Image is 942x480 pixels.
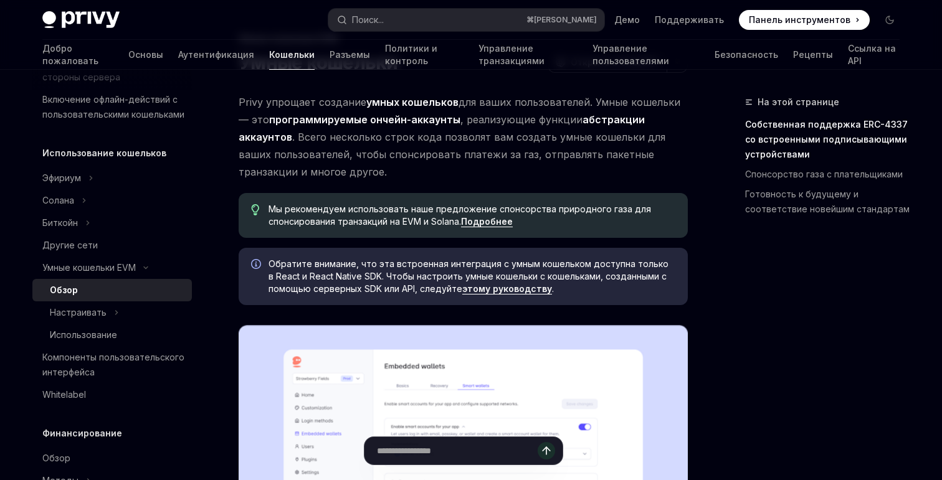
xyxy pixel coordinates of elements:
[42,389,86,400] font: Whitelabel
[592,43,669,66] font: Управление пользователями
[32,234,192,256] a: Другие сети
[793,49,833,60] font: Рецепты
[793,40,833,70] a: Рецепты
[462,283,552,294] font: этому руководству
[239,96,680,126] font: для ваших пользователей. Умные кошельки — это
[178,49,254,60] font: Аутентификация
[42,195,74,205] font: Солана
[42,148,166,158] font: Использование кошельков
[715,40,778,70] a: Безопасность
[32,301,192,324] button: Настраивать
[251,204,260,215] svg: Кончик
[745,164,910,184] a: Спонсорство газа с плательщиками
[478,40,578,70] a: Управление транзакциями
[32,384,192,406] a: Whitelabel
[269,113,460,126] font: программируемые ончейн-аккаунты
[42,11,120,29] img: темный логотип
[328,9,604,31] button: Поиск...⌘[PERSON_NAME]
[269,40,315,70] a: Кошельки
[42,172,81,183] font: Эфириум
[42,240,98,250] font: Другие сети
[739,10,870,30] a: Панель инструментов
[330,49,370,60] font: Разъемы
[42,428,122,438] font: Финансирование
[385,40,464,70] a: Политики и контроль
[745,184,910,219] a: Готовность к будущему и соответствие новейшим стандартам
[848,43,896,66] font: Ссылка на API
[534,15,597,24] font: [PERSON_NAME]
[745,115,910,164] a: Собственная поддержка ERC-4337 со встроенными подписывающими устройствами
[42,453,70,463] font: Обзор
[366,96,459,108] font: умных кошельков
[42,94,184,120] font: Включение офлайн-действий с пользовательскими кошельками
[462,283,552,294] a: этому руководству
[377,437,538,464] input: Задайте вопрос...
[42,262,136,273] font: Умные кошельки EVM
[461,216,513,227] a: Подробнее
[269,204,651,227] font: Мы рекомендуем использовать наше предложение спонсорства природного газа для спонсирования транза...
[42,217,78,228] font: Биткойн
[42,40,113,70] a: Добро пожаловать
[32,279,192,301] a: Обзор
[330,40,370,70] a: Разъемы
[32,88,192,126] a: Включение офлайн-действий с пользовательскими кошельками
[745,189,910,214] font: Готовность к будущему и соответствие новейшим стандартам
[42,43,98,66] font: Добро пожаловать
[745,169,903,179] font: Спонсорство газа с плательщиками
[239,96,366,108] font: Privy упрощает создание
[32,256,192,279] button: Умные кошельки EVM
[460,113,583,126] font: , реализующие функции
[758,96,839,107] font: На этой странице
[552,283,554,294] font: .
[880,10,900,30] button: Включить темный режим
[239,131,665,178] font: . Всего несколько строк кода позволят вам создать умные кошельки для ваших пользователей, чтобы с...
[385,43,437,66] font: Политики и контроль
[50,329,117,340] font: Использование
[32,346,192,384] a: Компоненты пользовательского интерфейса
[848,40,900,70] a: Ссылка на API
[749,14,850,25] font: Панель инструментов
[128,40,163,70] a: Основы
[32,189,192,212] button: Солана
[269,49,315,60] font: Кошельки
[655,14,724,26] a: Поддерживать
[269,258,668,294] font: Обратите внимание, что эта встроенная интеграция с умным кошельком доступна только в React и Reac...
[32,167,192,189] button: Эфириум
[614,14,640,26] a: Демо
[592,40,700,70] a: Управление пользователями
[251,259,264,271] svg: Информация
[745,119,908,159] font: Собственная поддержка ERC-4337 со встроенными подписывающими устройствами
[32,212,192,234] button: Биткойн
[32,324,192,346] a: Использование
[42,352,184,377] font: Компоненты пользовательского интерфейса
[352,14,384,25] font: Поиск...
[178,40,254,70] a: Аутентификация
[50,285,78,295] font: Обзор
[715,49,778,60] font: Безопасность
[526,15,534,24] font: ⌘
[655,14,724,25] font: Поддерживать
[478,43,545,66] font: Управление транзакциями
[538,442,555,459] button: Отправить сообщение
[50,307,107,318] font: Настраивать
[128,49,163,60] font: Основы
[32,447,192,469] a: Обзор
[614,14,640,25] font: Демо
